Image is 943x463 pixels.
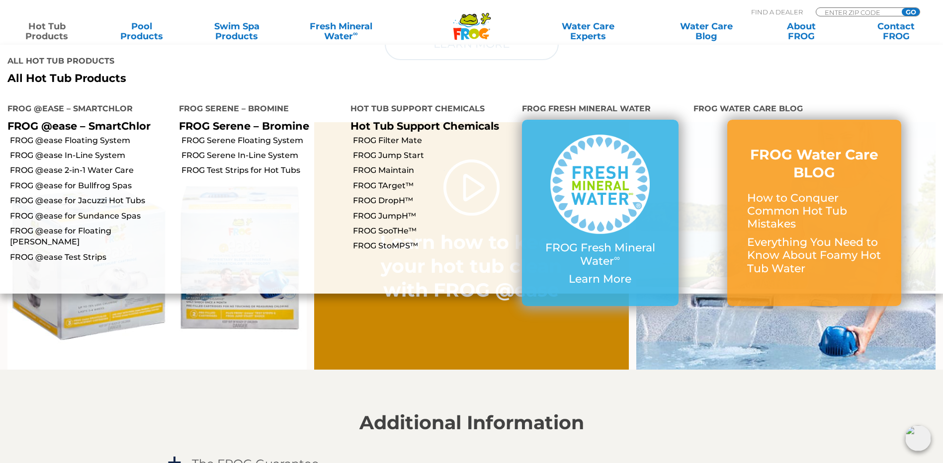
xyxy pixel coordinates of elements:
[353,165,514,176] a: FROG Maintain
[859,21,933,41] a: ContactFROG
[10,211,171,222] a: FROG @ease for Sundance Spas
[295,21,387,41] a: Fresh MineralWater∞
[902,8,920,16] input: GO
[200,21,274,41] a: Swim SpaProducts
[542,241,659,268] p: FROG Fresh Mineral Water
[693,100,936,120] h4: FROG Water Care Blog
[353,226,514,236] a: FROG SooTHe™
[353,240,514,251] a: FROG StoMPS™
[10,180,171,191] a: FROG @ease for Bullfrog Spas
[542,135,659,291] a: FROG Fresh Mineral Water∞ Learn More
[10,252,171,263] a: FROG @ease Test Strips
[353,211,514,222] a: FROG JumpH™
[824,8,891,16] input: Zip Code Form
[7,52,464,72] h4: All Hot Tub Products
[10,21,84,41] a: Hot TubProducts
[747,146,881,280] a: FROG Water Care BLOG How to Conquer Common Hot Tub Mistakes Everything You Need to Know About Foa...
[10,150,171,161] a: FROG @ease In-Line System
[105,21,179,41] a: PoolProducts
[747,236,881,275] p: Everything You Need to Know About Foamy Hot Tub Water
[7,100,164,120] h4: FROG @ease – SmartChlor
[353,195,514,206] a: FROG DropH™
[166,412,777,434] h2: Additional Information
[181,165,343,176] a: FROG Test Strips for Hot Tubs
[669,21,743,41] a: Water CareBlog
[747,192,881,231] p: How to Conquer Common Hot Tub Mistakes
[179,100,336,120] h4: FROG Serene – Bromine
[522,100,679,120] h4: FROG Fresh Mineral Water
[10,135,171,146] a: FROG @ease Floating System
[353,150,514,161] a: FROG Jump Start
[10,165,171,176] a: FROG @ease 2-in-1 Water Care
[353,180,514,191] a: FROG TArget™
[614,253,620,263] sup: ∞
[181,135,343,146] a: FROG Serene Floating System
[10,226,171,248] a: FROG @ease for Floating [PERSON_NAME]
[528,21,648,41] a: Water CareExperts
[7,120,164,132] p: FROG @ease – SmartChlor
[751,7,803,16] p: Find A Dealer
[181,150,343,161] a: FROG Serene In-Line System
[350,120,499,132] a: Hot Tub Support Chemicals
[7,72,464,85] a: All Hot Tub Products
[542,273,659,286] p: Learn More
[353,29,358,37] sup: ∞
[179,120,336,132] p: FROG Serene – Bromine
[747,146,881,182] h3: FROG Water Care BLOG
[10,195,171,206] a: FROG @ease for Jacuzzi Hot Tubs
[764,21,838,41] a: AboutFROG
[905,425,931,451] img: openIcon
[353,135,514,146] a: FROG Filter Mate
[350,100,507,120] h4: Hot Tub Support Chemicals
